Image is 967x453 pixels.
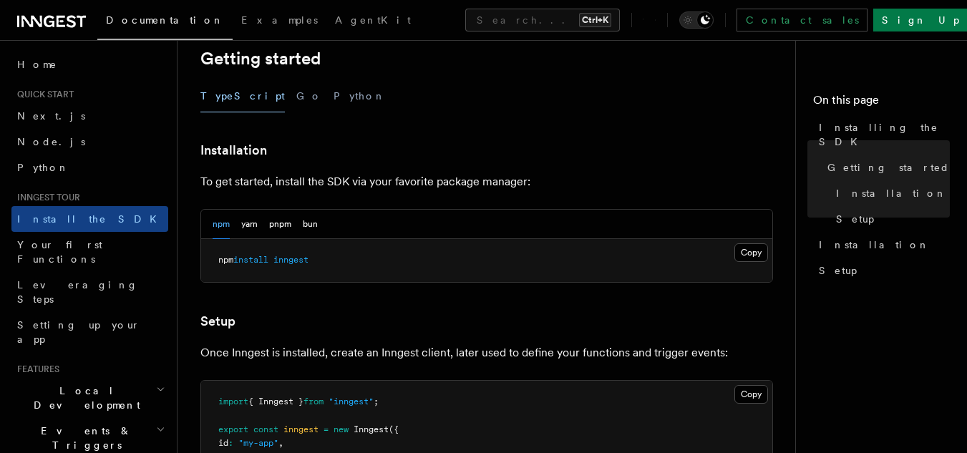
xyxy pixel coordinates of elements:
span: Installing the SDK [819,120,950,149]
span: Install the SDK [17,213,165,225]
span: , [278,438,283,448]
span: ({ [389,424,399,434]
span: AgentKit [335,14,411,26]
a: Installation [200,140,267,160]
span: Your first Functions [17,239,102,265]
button: Search...Ctrl+K [465,9,620,31]
a: Node.js [11,129,168,155]
button: Go [296,80,322,112]
a: Setup [200,311,235,331]
span: Getting started [827,160,950,175]
span: Examples [241,14,318,26]
span: Quick start [11,89,74,100]
a: Python [11,155,168,180]
span: "my-app" [238,438,278,448]
button: TypeScript [200,80,285,112]
span: ; [374,396,379,406]
a: Install the SDK [11,206,168,232]
a: Getting started [822,155,950,180]
p: To get started, install the SDK via your favorite package manager: [200,172,773,192]
kbd: Ctrl+K [579,13,611,27]
span: : [228,438,233,448]
span: Home [17,57,57,72]
span: Setup [819,263,857,278]
button: pnpm [269,210,291,239]
a: AgentKit [326,4,419,39]
button: Local Development [11,378,168,418]
span: new [334,424,349,434]
p: Once Inngest is installed, create an Inngest client, later used to define your functions and trig... [200,343,773,363]
button: Toggle dark mode [679,11,714,29]
span: Installation [836,186,947,200]
button: Copy [734,243,768,262]
span: inngest [273,255,308,265]
h4: On this page [813,92,950,115]
span: export [218,424,248,434]
span: Leveraging Steps [17,279,138,305]
span: Features [11,364,59,375]
span: install [233,255,268,265]
button: yarn [241,210,258,239]
span: "inngest" [329,396,374,406]
button: Copy [734,385,768,404]
button: bun [303,210,318,239]
a: Examples [233,4,326,39]
a: Home [11,52,168,77]
a: Getting started [200,49,321,69]
span: Inngest tour [11,192,80,203]
span: Setting up your app [17,319,140,345]
a: Installation [813,232,950,258]
button: npm [213,210,230,239]
span: Installation [819,238,930,252]
a: Setting up your app [11,312,168,352]
span: Node.js [17,136,85,147]
span: Local Development [11,384,156,412]
span: Events & Triggers [11,424,156,452]
span: Inngest [354,424,389,434]
span: Python [17,162,69,173]
span: = [324,424,329,434]
span: Setup [836,212,874,226]
span: from [303,396,324,406]
a: Documentation [97,4,233,40]
a: Your first Functions [11,232,168,272]
span: const [253,424,278,434]
a: Setup [830,206,950,232]
span: id [218,438,228,448]
span: { Inngest } [248,396,303,406]
a: Installing the SDK [813,115,950,155]
span: inngest [283,424,319,434]
span: Documentation [106,14,224,26]
a: Setup [813,258,950,283]
span: import [218,396,248,406]
span: Next.js [17,110,85,122]
a: Installation [830,180,950,206]
a: Leveraging Steps [11,272,168,312]
a: Next.js [11,103,168,129]
button: Python [334,80,386,112]
a: Contact sales [737,9,868,31]
span: npm [218,255,233,265]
